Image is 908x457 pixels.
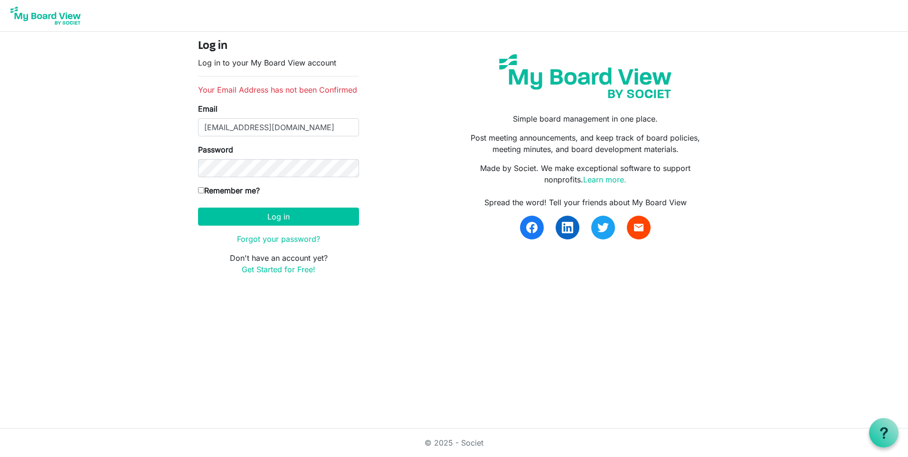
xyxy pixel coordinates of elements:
p: Log in to your My Board View account [198,57,359,68]
a: © 2025 - Societ [425,438,483,447]
label: Remember me? [198,185,260,196]
a: Get Started for Free! [242,265,315,274]
button: Log in [198,208,359,226]
h4: Log in [198,39,359,53]
p: Simple board management in one place. [461,113,710,124]
img: facebook.svg [526,222,538,233]
img: My Board View Logo [8,4,84,28]
img: my-board-view-societ.svg [492,47,679,105]
div: Spread the word! Tell your friends about My Board View [461,197,710,208]
img: twitter.svg [597,222,609,233]
a: Learn more. [583,175,626,184]
a: email [627,216,651,239]
p: Don't have an account yet? [198,252,359,275]
img: linkedin.svg [562,222,573,233]
label: Password [198,144,233,155]
p: Post meeting announcements, and keep track of board policies, meeting minutes, and board developm... [461,132,710,155]
p: Made by Societ. We make exceptional software to support nonprofits. [461,162,710,185]
span: email [633,222,644,233]
label: Email [198,103,218,114]
input: Remember me? [198,187,204,193]
a: Forgot your password? [237,234,320,244]
li: Your Email Address has not been Confirmed [198,84,359,95]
